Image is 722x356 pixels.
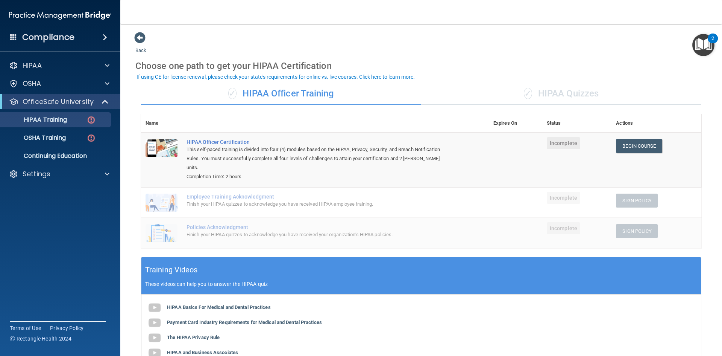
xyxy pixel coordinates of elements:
b: Payment Card Industry Requirements for Medical and Dental Practices [167,319,322,325]
p: Continuing Education [5,152,108,160]
div: Choose one path to get your HIPAA Certification [135,55,707,77]
a: HIPAA [9,61,109,70]
p: HIPAA [23,61,42,70]
b: The HIPAA Privacy Rule [167,335,220,340]
th: Name [141,114,182,133]
p: OfficeSafe University [23,97,94,106]
div: Completion Time: 2 hours [187,172,451,181]
img: PMB logo [9,8,111,23]
a: Begin Course [616,139,662,153]
span: Incomplete [547,137,580,149]
a: Back [135,38,146,53]
span: ✓ [524,88,532,99]
a: Privacy Policy [50,324,84,332]
div: HIPAA Officer Training [141,83,421,105]
b: HIPAA and Business Associates [167,350,238,355]
span: Ⓒ Rectangle Health 2024 [10,335,71,342]
b: HIPAA Basics For Medical and Dental Practices [167,304,271,310]
div: Policies Acknowledgment [187,224,451,230]
button: Open Resource Center, 2 new notifications [692,34,714,56]
div: Employee Training Acknowledgment [187,194,451,200]
h4: Compliance [22,32,74,43]
div: This self-paced training is divided into four (4) modules based on the HIPAA, Privacy, Security, ... [187,145,451,172]
img: danger-circle.6113f641.png [86,115,96,125]
a: Terms of Use [10,324,41,332]
div: Finish your HIPAA quizzes to acknowledge you have received HIPAA employee training. [187,200,451,209]
th: Status [542,114,611,133]
div: 2 [711,38,714,48]
button: If using CE for license renewal, please check your state's requirements for online vs. live cours... [135,73,416,81]
img: gray_youtube_icon.38fcd6cc.png [147,315,162,330]
button: Sign Policy [616,194,658,208]
img: gray_youtube_icon.38fcd6cc.png [147,300,162,315]
th: Actions [611,114,701,133]
p: These videos can help you to answer the HIPAA quiz [145,281,697,287]
a: OSHA [9,79,109,88]
a: Settings [9,170,109,179]
span: Incomplete [547,192,580,204]
button: Sign Policy [616,224,658,238]
span: ✓ [228,88,237,99]
span: Incomplete [547,222,580,234]
p: OSHA [23,79,41,88]
div: If using CE for license renewal, please check your state's requirements for online vs. live cours... [137,74,415,79]
p: HIPAA Training [5,116,67,124]
img: danger-circle.6113f641.png [86,133,96,143]
img: gray_youtube_icon.38fcd6cc.png [147,330,162,345]
p: OSHA Training [5,134,66,142]
a: HIPAA Officer Certification [187,139,451,145]
h5: Training Videos [145,263,198,277]
th: Expires On [489,114,542,133]
a: OfficeSafe University [9,97,109,106]
p: Settings [23,170,50,179]
div: Finish your HIPAA quizzes to acknowledge you have received your organization’s HIPAA policies. [187,230,451,239]
div: HIPAA Quizzes [421,83,701,105]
